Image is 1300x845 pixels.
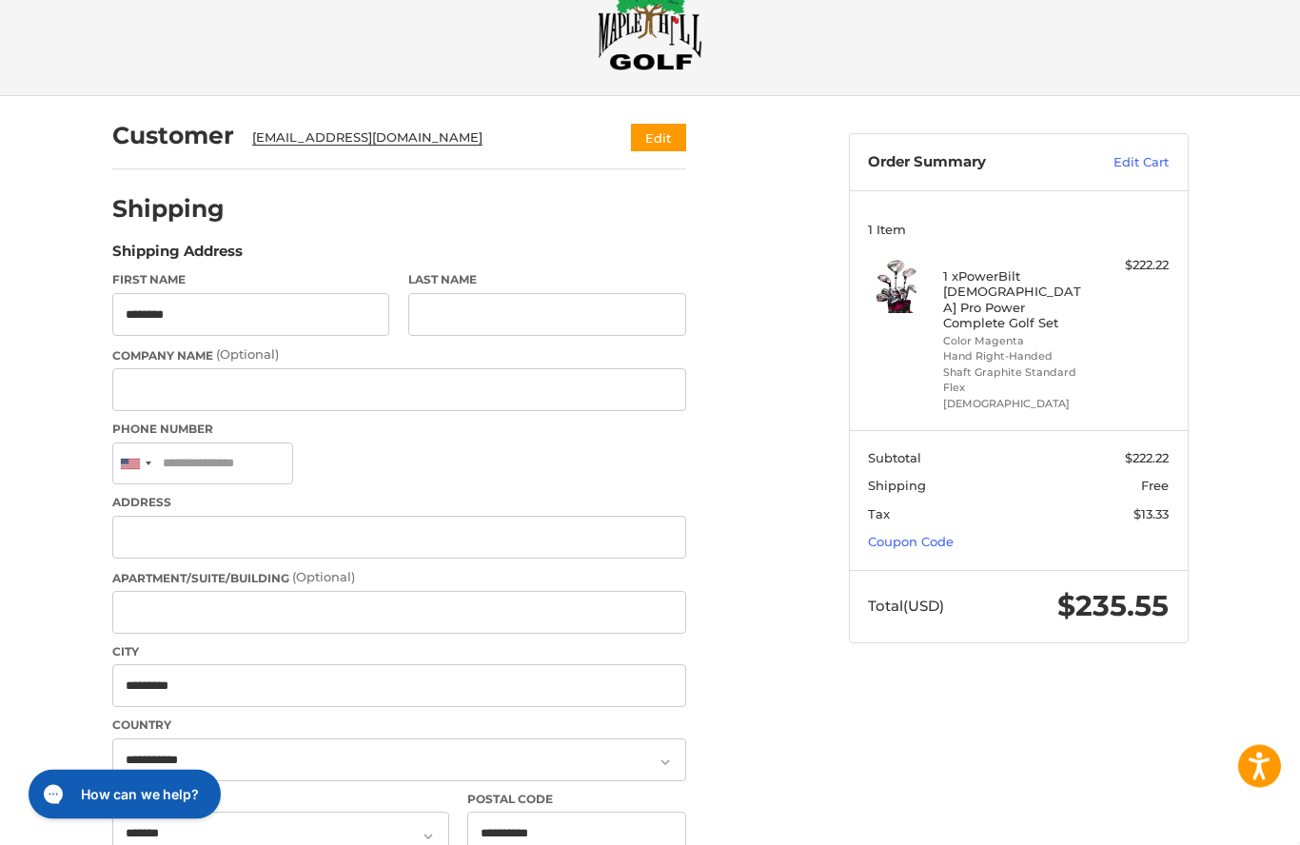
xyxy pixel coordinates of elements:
label: Apartment/Suite/Building [112,569,686,588]
li: Hand Right-Handed [943,349,1089,365]
label: Phone Number [112,422,686,439]
h2: Shipping [112,195,225,225]
div: $222.22 [1093,257,1169,276]
small: (Optional) [216,347,279,363]
li: Flex [DEMOGRAPHIC_DATA] [943,381,1089,412]
button: Edit [631,125,686,152]
a: Edit Cart [1073,154,1169,173]
span: Total (USD) [868,598,944,616]
a: Coupon Code [868,535,954,550]
label: Address [112,495,686,512]
label: Last Name [408,272,686,289]
div: United States: +1 [113,444,157,485]
h4: 1 x PowerBilt [DEMOGRAPHIC_DATA] Pro Power Complete Golf Set [943,269,1089,331]
span: $235.55 [1057,589,1169,624]
span: $222.22 [1125,451,1169,466]
span: Tax [868,507,890,522]
label: First Name [112,272,390,289]
span: Subtotal [868,451,921,466]
small: (Optional) [292,570,355,585]
li: Color Magenta [943,334,1089,350]
li: Shaft Graphite Standard [943,365,1089,382]
h3: Order Summary [868,154,1073,173]
span: $13.33 [1133,507,1169,522]
iframe: Gorgias live chat messenger [19,763,227,826]
label: City [112,644,686,661]
label: Country [112,717,686,735]
legend: Shipping Address [112,242,243,272]
label: State/Province [112,792,449,809]
h2: Customer [112,122,234,151]
h3: 1 Item [868,223,1169,238]
span: Shipping [868,479,926,494]
span: Free [1141,479,1169,494]
label: Postal Code [467,792,686,809]
label: Company Name [112,346,686,365]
